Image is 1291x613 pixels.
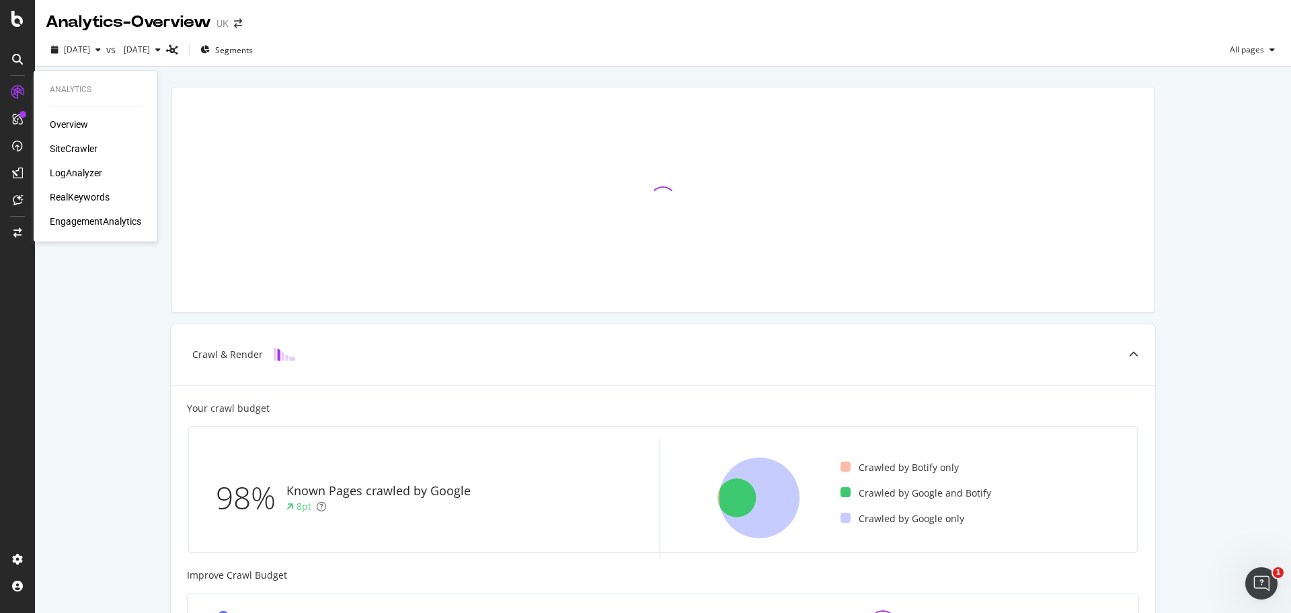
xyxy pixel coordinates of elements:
[234,19,242,28] div: arrow-right-arrow-left
[840,512,964,526] div: Crawled by Google only
[1224,39,1280,61] button: All pages
[215,44,253,56] span: Segments
[187,569,1139,582] div: Improve Crawl Budget
[50,142,97,155] a: SiteCrawler
[217,17,229,30] div: UK
[1224,44,1264,55] span: All pages
[118,39,166,61] button: [DATE]
[840,486,991,500] div: Crawled by Google and Botify
[50,166,102,180] a: LogAnalyzer
[187,402,270,415] div: Your crawl budget
[50,118,88,131] a: Overview
[50,84,141,96] div: Analytics
[50,190,110,204] a: RealKeywords
[192,348,263,361] div: Crawl & Render
[46,39,106,61] button: [DATE]
[195,39,258,61] button: Segments
[840,461,959,474] div: Crawled by Botify only
[1245,567,1278,600] iframe: Intercom live chat
[46,11,211,34] div: Analytics - Overview
[297,500,311,513] div: 8pt
[64,44,90,55] span: 2025 Sep. 13th
[1273,567,1284,578] span: 1
[50,215,141,228] a: EngagementAnalytics
[106,43,118,57] span: vs
[216,476,286,520] div: 98%
[286,482,471,500] div: Known Pages crawled by Google
[274,348,295,361] img: block-icon
[118,44,150,55] span: 2025 Mar. 2nd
